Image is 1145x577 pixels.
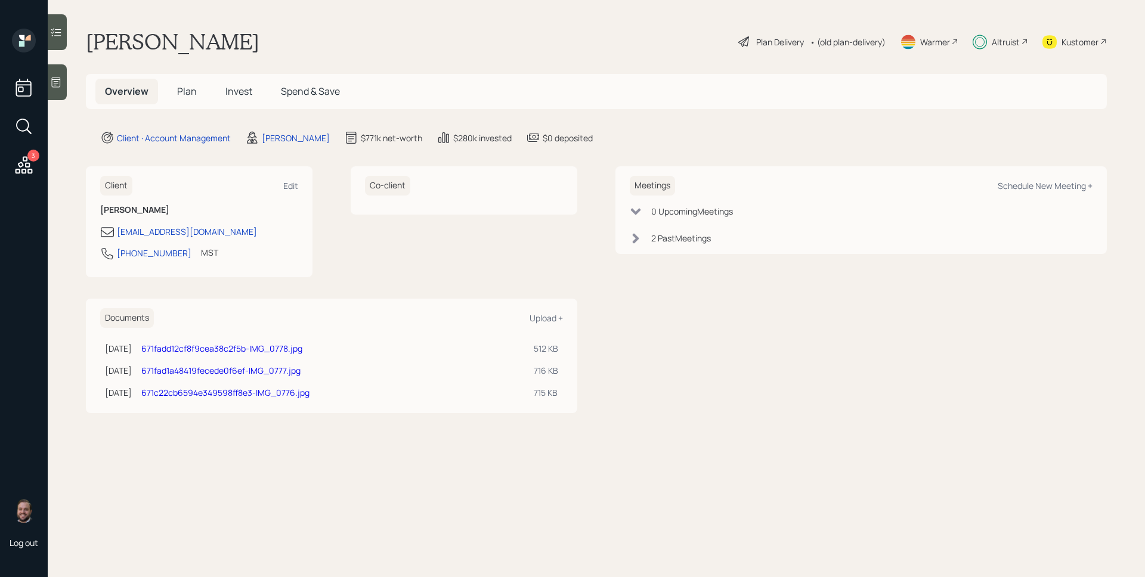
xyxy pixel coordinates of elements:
h1: [PERSON_NAME] [86,29,259,55]
img: james-distasi-headshot.png [12,499,36,523]
div: 716 KB [534,364,558,377]
h6: Co-client [365,176,410,196]
div: Client · Account Management [117,132,231,144]
div: Log out [10,537,38,548]
div: Schedule New Meeting + [998,180,1093,191]
h6: [PERSON_NAME] [100,205,298,215]
span: Invest [225,85,252,98]
div: [PERSON_NAME] [262,132,330,144]
div: Altruist [992,36,1020,48]
div: [DATE] [105,386,132,399]
h6: Meetings [630,176,675,196]
a: 671c22cb6594e349598ff8e3-IMG_0776.jpg [141,387,310,398]
div: MST [201,246,218,259]
div: 512 KB [534,342,558,355]
div: Warmer [920,36,950,48]
div: Kustomer [1062,36,1098,48]
div: $0 deposited [543,132,593,144]
div: [PHONE_NUMBER] [117,247,191,259]
div: • (old plan-delivery) [810,36,886,48]
div: [DATE] [105,364,132,377]
div: [DATE] [105,342,132,355]
div: Edit [283,180,298,191]
a: 671fad1a48419fecede0f6ef-IMG_0777.jpg [141,365,301,376]
div: 2 Past Meeting s [651,232,711,244]
div: $771k net-worth [361,132,422,144]
span: Plan [177,85,197,98]
div: Plan Delivery [756,36,804,48]
div: Upload + [530,312,563,324]
span: Spend & Save [281,85,340,98]
a: 671fadd12cf8f9cea38c2f5b-IMG_0778.jpg [141,343,302,354]
div: 715 KB [534,386,558,399]
span: Overview [105,85,148,98]
h6: Documents [100,308,154,328]
div: $280k invested [453,132,512,144]
div: 0 Upcoming Meeting s [651,205,733,218]
h6: Client [100,176,132,196]
div: [EMAIL_ADDRESS][DOMAIN_NAME] [117,225,257,238]
div: 3 [27,150,39,162]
